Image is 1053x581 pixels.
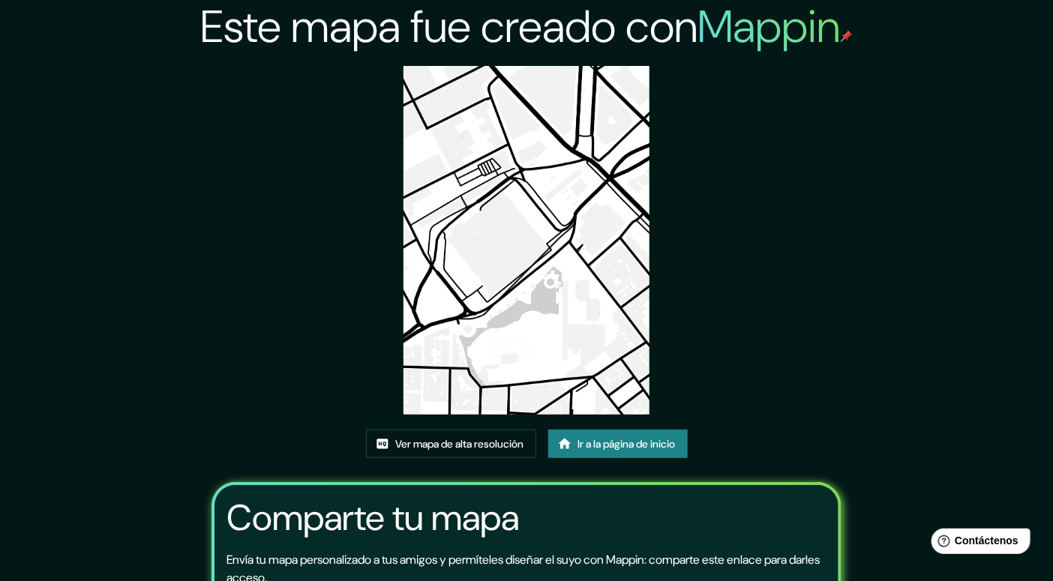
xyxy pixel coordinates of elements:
[403,66,650,415] img: created-map
[396,437,524,451] font: Ver mapa de alta resolución
[366,430,536,458] a: Ver mapa de alta resolución
[919,523,1036,565] iframe: Lanzador de widgets de ayuda
[548,430,688,458] a: Ir a la página de inicio
[578,437,676,451] font: Ir a la página de inicio
[226,494,519,541] font: Comparte tu mapa
[841,30,853,42] img: pin de mapeo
